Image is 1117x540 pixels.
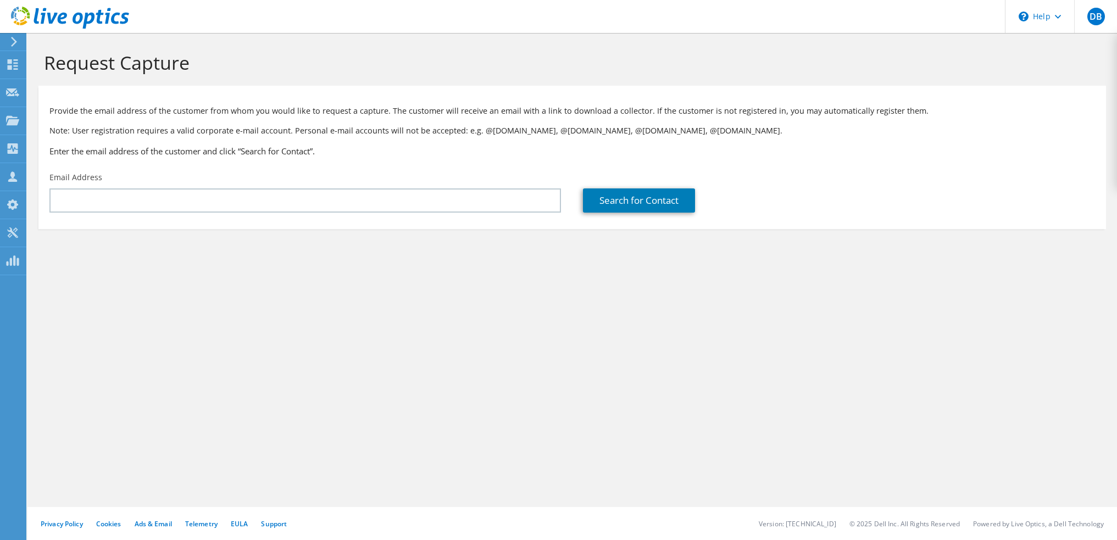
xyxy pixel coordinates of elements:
[96,519,121,528] a: Cookies
[135,519,172,528] a: Ads & Email
[41,519,83,528] a: Privacy Policy
[44,51,1095,74] h1: Request Capture
[261,519,287,528] a: Support
[49,105,1095,117] p: Provide the email address of the customer from whom you would like to request a capture. The cust...
[185,519,218,528] a: Telemetry
[49,172,102,183] label: Email Address
[849,519,960,528] li: © 2025 Dell Inc. All Rights Reserved
[973,519,1104,528] li: Powered by Live Optics, a Dell Technology
[231,519,248,528] a: EULA
[583,188,695,213] a: Search for Contact
[1019,12,1029,21] svg: \n
[49,145,1095,157] h3: Enter the email address of the customer and click “Search for Contact”.
[1087,8,1105,25] span: DB
[49,125,1095,137] p: Note: User registration requires a valid corporate e-mail account. Personal e-mail accounts will ...
[759,519,836,528] li: Version: [TECHNICAL_ID]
